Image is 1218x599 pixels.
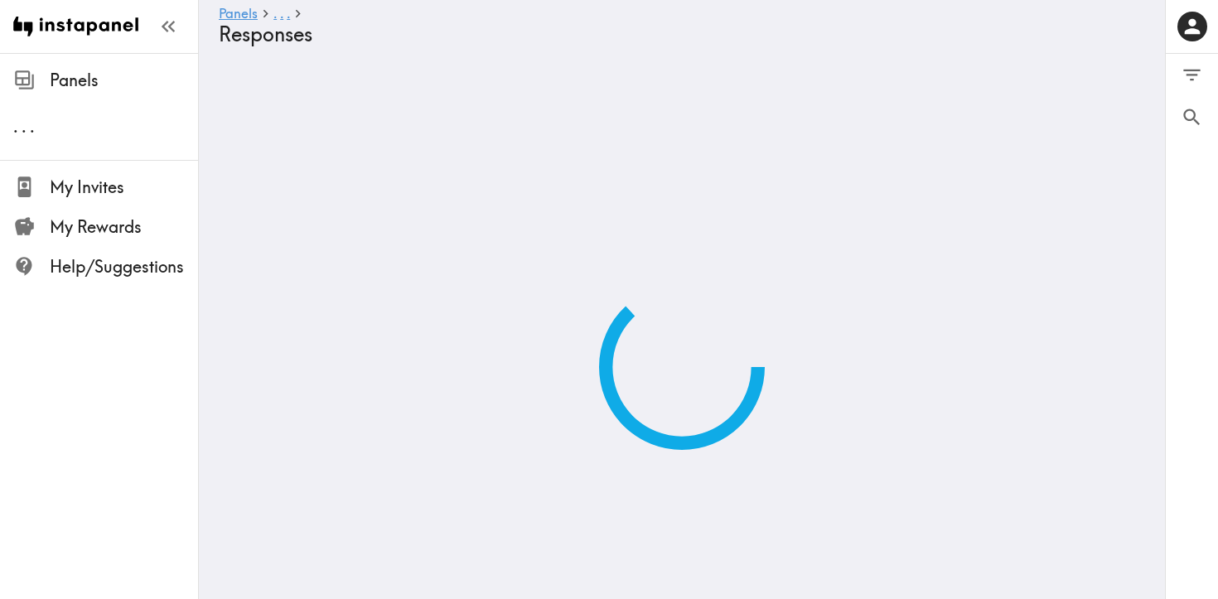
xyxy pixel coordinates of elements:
[219,22,1132,46] h4: Responses
[280,5,283,22] span: .
[50,255,198,278] span: Help/Suggestions
[50,215,198,239] span: My Rewards
[50,176,198,199] span: My Invites
[22,116,27,137] span: .
[287,5,290,22] span: .
[1181,64,1203,86] span: Filter Responses
[273,5,277,22] span: .
[30,116,35,137] span: .
[13,116,18,137] span: .
[273,7,290,22] a: ...
[219,7,258,22] a: Panels
[1166,54,1218,96] button: Filter Responses
[1166,96,1218,138] button: Search
[1181,106,1203,128] span: Search
[50,69,198,92] span: Panels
